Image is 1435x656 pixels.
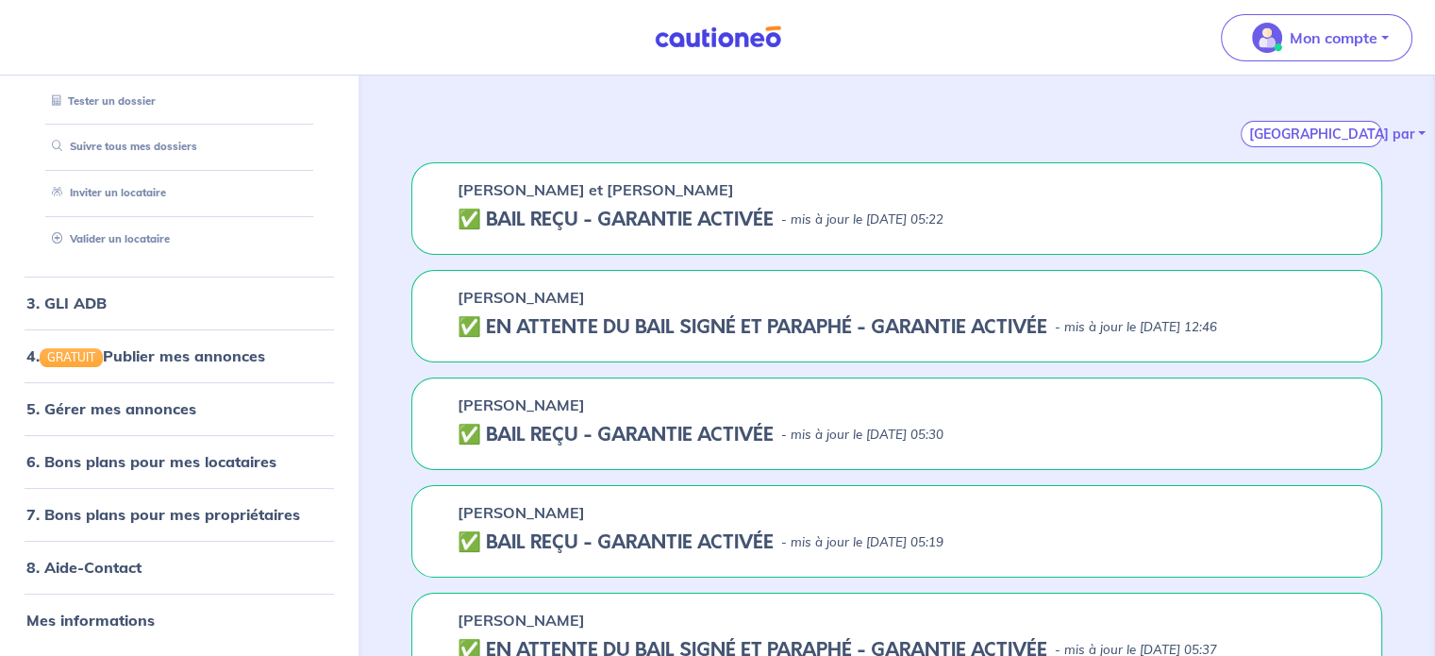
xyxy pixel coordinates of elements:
[458,501,585,524] p: [PERSON_NAME]
[44,94,156,108] a: Tester un dossier
[8,602,351,640] div: Mes informations
[1290,26,1377,49] p: Mon compte
[458,178,734,201] p: [PERSON_NAME] et [PERSON_NAME]
[458,531,1336,554] div: state: CONTRACT-VALIDATED, Context: NOT-LESSOR,IS-GL-CAUTION
[30,178,328,210] div: Inviter un locataire
[1241,121,1382,147] button: [GEOGRAPHIC_DATA] par
[458,609,585,631] p: [PERSON_NAME]
[26,612,155,631] a: Mes informations
[458,394,585,416] p: [PERSON_NAME]
[781,210,943,229] p: - mis à jour le [DATE] 05:22
[458,424,774,446] h5: ✅ BAIL REÇU - GARANTIE ACTIVÉE
[26,453,276,472] a: 6. Bons plans pour mes locataires
[458,424,1336,446] div: state: CONTRACT-VALIDATED, Context: NOT-LESSOR,IS-GL-CAUTION
[1055,318,1217,337] p: - mis à jour le [DATE] 12:46
[8,284,351,322] div: 3. GLI ADB
[26,559,142,578] a: 8. Aide-Contact
[458,209,774,231] h5: ✅ BAIL REÇU - GARANTIE ACTIVÉE
[44,233,170,246] a: Valider un locataire
[458,209,1336,231] div: state: CONTRACT-VALIDATED, Context: NOT-LESSOR,IS-GL-CAUTION
[781,533,943,552] p: - mis à jour le [DATE] 05:19
[458,286,585,309] p: [PERSON_NAME]
[647,25,789,49] img: Cautioneo
[44,187,166,200] a: Inviter un locataire
[1221,14,1412,61] button: illu_account_valid_menu.svgMon compte
[458,316,1047,339] h5: ✅️️️ EN ATTENTE DU BAIL SIGNÉ ET PARAPHÉ - GARANTIE ACTIVÉE
[8,337,351,375] div: 4.GRATUITPublier mes annonces
[30,132,328,163] div: Suivre tous mes dossiers
[781,426,943,445] p: - mis à jour le [DATE] 05:30
[458,531,774,554] h5: ✅ BAIL REÇU - GARANTIE ACTIVÉE
[8,444,351,481] div: 6. Bons plans pour mes locataires
[30,86,328,117] div: Tester un dossier
[8,496,351,534] div: 7. Bons plans pour mes propriétaires
[26,294,107,312] a: 3. GLI ADB
[8,391,351,429] div: 5. Gérer mes annonces
[26,400,196,419] a: 5. Gérer mes annonces
[458,316,1336,339] div: state: CONTRACT-SIGNED, Context: NOT-LESSOR,IS-GL-CAUTION
[30,225,328,256] div: Valider un locataire
[26,346,265,365] a: 4.GRATUITPublier mes annonces
[1252,23,1282,53] img: illu_account_valid_menu.svg
[44,141,197,154] a: Suivre tous mes dossiers
[8,549,351,587] div: 8. Aide-Contact
[26,506,300,525] a: 7. Bons plans pour mes propriétaires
